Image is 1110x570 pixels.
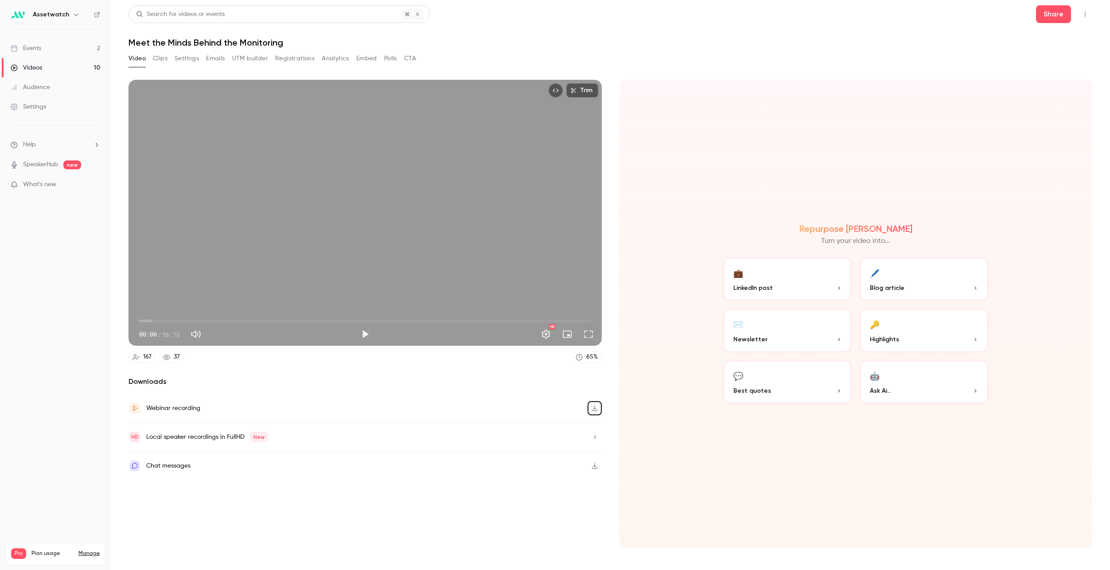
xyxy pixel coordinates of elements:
button: 🤖Ask Ai... [859,360,989,404]
button: CTA [404,51,416,66]
button: Embed video [549,83,563,98]
div: 00:00 [139,330,180,339]
button: Polls [384,51,397,66]
button: 🖊️Blog article [859,257,989,301]
span: New [250,432,268,442]
div: Webinar recording [146,403,200,414]
h6: Assetwatch [33,10,69,19]
button: Analytics [322,51,349,66]
a: SpeakerHub [23,160,58,169]
button: Settings [537,325,555,343]
button: Clips [153,51,167,66]
span: Pro [11,548,26,559]
button: Settings [175,51,199,66]
button: Top Bar Actions [1078,7,1092,21]
h2: Repurpose [PERSON_NAME] [799,223,912,234]
button: Trim [566,83,598,98]
span: LinkedIn post [733,283,773,293]
span: new [63,160,81,169]
div: 37 [174,352,180,362]
div: Search for videos or events [136,10,225,19]
button: Registrations [275,51,315,66]
button: Mute [187,325,205,343]
span: 56:16 [162,330,180,339]
span: What's new [23,180,56,189]
button: 🔑Highlights [859,308,989,353]
button: ✉️Newsletter [723,308,852,353]
button: UTM builder [232,51,268,66]
button: Full screen [580,325,597,343]
div: 💬 [733,369,743,383]
div: HD [549,324,555,329]
span: Highlights [870,335,899,344]
button: Play [356,325,374,343]
div: 🔑 [870,317,880,331]
button: Share [1036,5,1071,23]
button: 💬Best quotes [723,360,852,404]
button: Emails [206,51,225,66]
div: Audience [11,83,50,92]
div: Events [11,44,41,53]
a: 167 [129,351,156,363]
div: 65 % [586,352,598,362]
button: 💼LinkedIn post [723,257,852,301]
span: Ask Ai... [870,386,891,395]
span: Newsletter [733,335,767,344]
div: Chat messages [146,461,191,471]
div: Local speaker recordings in FullHD [146,432,268,442]
button: Video [129,51,146,66]
img: Assetwatch [11,8,25,22]
div: 🖊️ [870,266,880,280]
h2: Downloads [129,376,602,387]
span: Blog article [870,283,904,293]
a: Manage [78,550,100,557]
span: 00:00 [139,330,157,339]
button: Embed [356,51,377,66]
span: / [158,330,161,339]
div: ✉️ [733,317,743,331]
a: 65% [572,351,602,363]
div: 167 [143,352,152,362]
li: help-dropdown-opener [11,140,100,149]
h1: Meet the Minds Behind the Monitoring [129,37,1092,48]
p: Turn your video into... [821,236,890,246]
div: Videos [11,63,42,72]
span: Plan usage [31,550,73,557]
span: Help [23,140,36,149]
a: 37 [159,351,184,363]
span: Best quotes [733,386,771,395]
div: Settings [11,102,46,111]
div: 🤖 [870,369,880,383]
button: Turn on miniplayer [558,325,576,343]
div: 💼 [733,266,743,280]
